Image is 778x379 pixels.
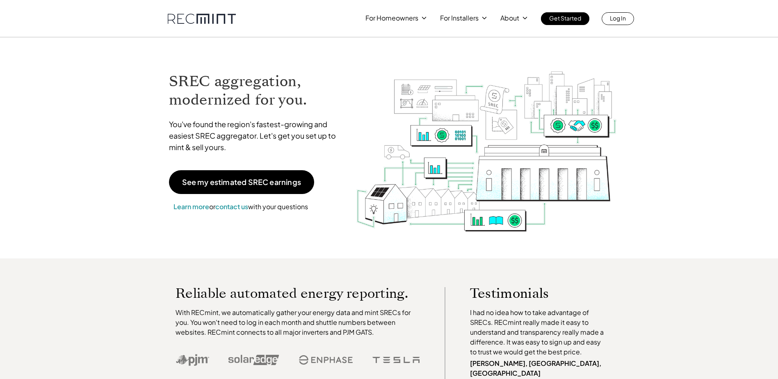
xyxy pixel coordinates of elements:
[169,72,344,109] h1: SREC aggregation, modernized for you.
[500,12,519,24] p: About
[176,287,420,299] p: Reliable automated energy reporting.
[215,202,248,211] a: contact us
[470,308,608,357] p: I had no idea how to take advantage of SRECs. RECmint really made it easy to understand and trans...
[602,12,634,25] a: Log In
[182,178,301,186] p: See my estimated SREC earnings
[541,12,589,25] a: Get Started
[173,202,209,211] a: Learn more
[549,12,581,24] p: Get Started
[470,358,608,378] p: [PERSON_NAME], [GEOGRAPHIC_DATA], [GEOGRAPHIC_DATA]
[169,201,313,212] p: or with your questions
[365,12,418,24] p: For Homeowners
[610,12,626,24] p: Log In
[169,170,314,194] a: See my estimated SREC earnings
[470,287,592,299] p: Testimonials
[169,119,344,153] p: You've found the region's fastest-growing and easiest SREC aggregator. Let's get you set up to mi...
[440,12,479,24] p: For Installers
[356,50,617,234] img: RECmint value cycle
[176,308,420,337] p: With RECmint, we automatically gather your energy data and mint SRECs for you. You won't need to ...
